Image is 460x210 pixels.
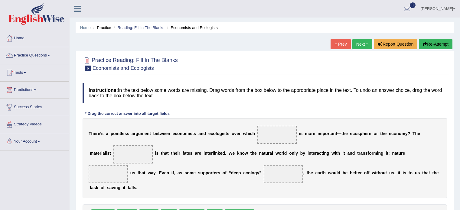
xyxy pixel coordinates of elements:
h4: In the text below some words are missing. Drag words from the box below to the appropriate place ... [83,83,447,103]
b: h [246,131,249,136]
b: e [237,131,239,136]
b: t [264,151,266,156]
b: u [201,170,203,175]
b: b [153,131,156,136]
b: a [395,151,397,156]
b: n [363,151,365,156]
b: t [144,170,145,175]
b: o [223,170,225,175]
b: o [289,151,292,156]
b: l [283,151,284,156]
b: n [378,151,381,156]
b: h [338,151,340,156]
b: T [89,131,91,136]
b: r [100,151,101,156]
b: l [105,151,106,156]
b: f [183,151,184,156]
b: r [211,170,212,175]
b: o [177,131,180,136]
b: T [413,131,415,136]
b: m [90,151,93,156]
b: y [295,151,298,156]
b: o [394,131,396,136]
b: n [117,131,120,136]
b: e [165,131,168,136]
b: g [327,151,329,156]
b: c [352,131,355,136]
a: « Prev [331,39,351,49]
b: t [322,170,323,175]
b: a [195,151,197,156]
b: i [171,170,173,175]
b: o [369,151,372,156]
b: y [405,131,408,136]
b: a [317,151,319,156]
b: n [350,151,352,156]
b: c [211,131,213,136]
b: o [252,170,254,175]
b: e [94,131,96,136]
b: l [294,151,295,156]
b: s [180,170,182,175]
b: a [347,151,350,156]
b: t [357,151,359,156]
b: u [138,131,141,136]
b: t [307,170,308,175]
b: n [324,151,327,156]
b: u [398,151,401,156]
b: e [345,131,348,136]
b: E [159,170,162,175]
b: g [135,131,138,136]
b: h [362,131,365,136]
span: Drop target [257,126,297,144]
b: . [155,170,157,175]
b: o [242,151,245,156]
b: e [193,170,196,175]
b: h [162,151,165,156]
b: c [246,170,248,175]
a: Practice Questions [0,47,69,62]
b: p [323,131,325,136]
b: v [162,170,164,175]
b: w [245,151,248,156]
b: y [153,170,155,175]
b: s [300,131,303,136]
b: Instructions: [89,88,118,93]
b: m [190,170,193,175]
b: l [216,131,217,136]
b: e [220,151,223,156]
b: r [328,131,329,136]
b: t [186,151,188,156]
b: c [175,131,177,136]
b: g [254,170,257,175]
b: a [331,131,333,136]
b: s [107,151,110,156]
b: d [284,151,287,156]
b: i [318,131,319,136]
b: i [335,151,336,156]
b: e [403,151,405,156]
b: m [373,151,377,156]
button: Re-Attempt [419,39,452,49]
b: t [138,170,139,175]
b: i [101,151,103,156]
b: o [309,131,312,136]
b: n [168,131,170,136]
b: i [342,151,344,156]
b: e [315,170,318,175]
span: 0 [410,2,416,8]
li: Practice [92,25,111,31]
b: k [218,151,220,156]
b: y [303,151,305,156]
b: s [190,131,192,136]
b: o [208,170,211,175]
b: : [388,151,390,156]
b: h [343,131,345,136]
b: a [103,151,105,156]
b: e [208,131,211,136]
b: r [178,151,180,156]
b: i [386,151,387,156]
b: W [229,151,233,156]
b: o [248,170,251,175]
b: f [173,170,174,175]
